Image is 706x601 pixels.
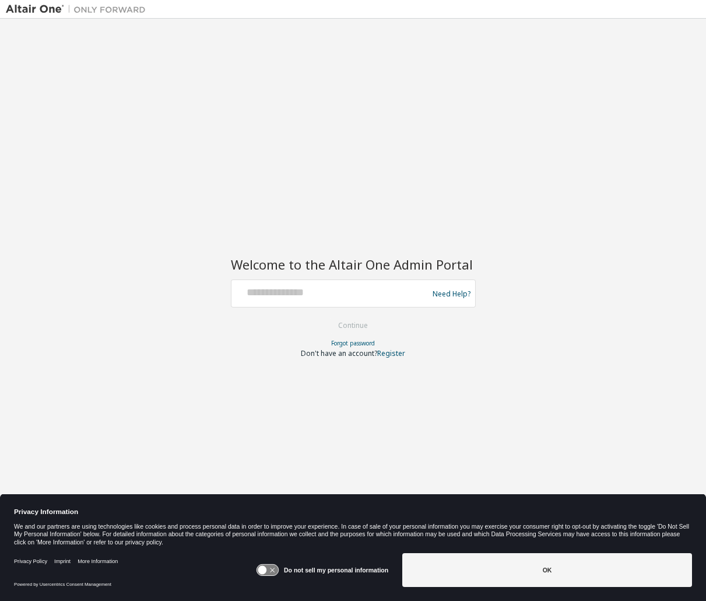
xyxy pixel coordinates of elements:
[433,293,470,294] a: Need Help?
[301,348,377,358] span: Don't have an account?
[231,256,476,272] h2: Welcome to the Altair One Admin Portal
[6,4,152,15] img: Altair One
[331,339,375,347] a: Forgot password
[377,348,405,358] a: Register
